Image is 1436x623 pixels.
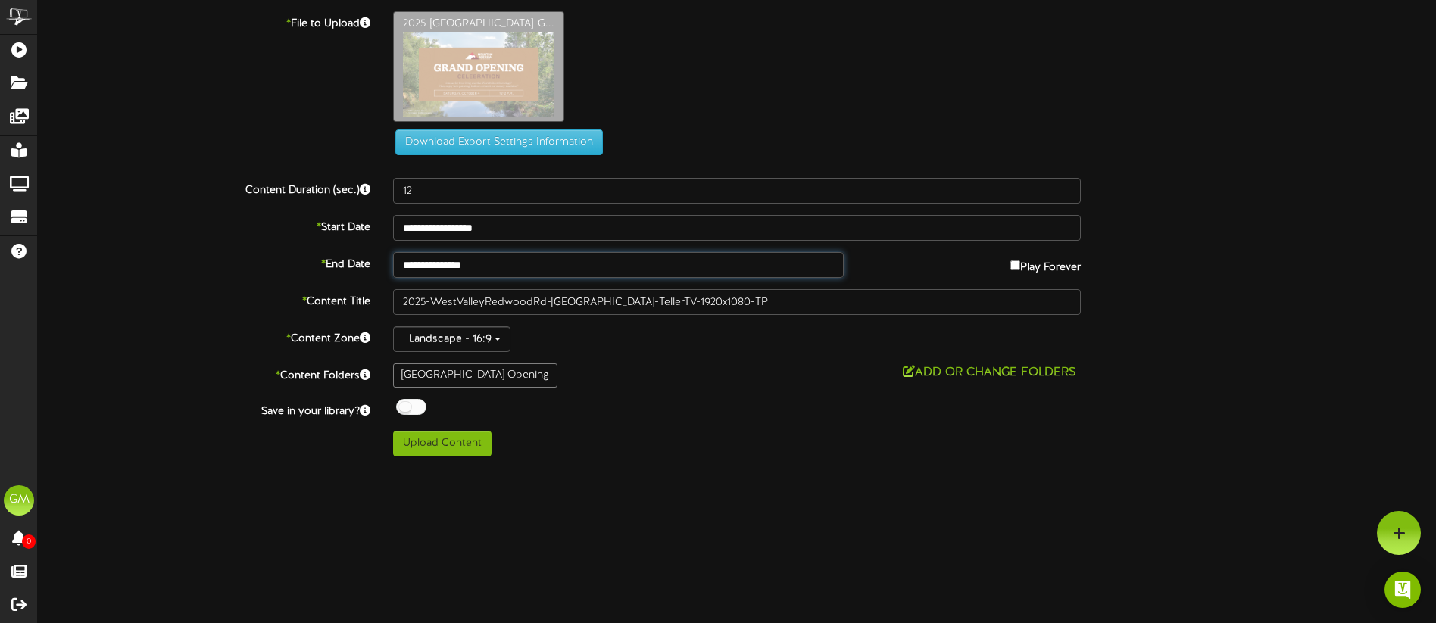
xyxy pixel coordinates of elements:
[395,129,603,155] button: Download Export Settings Information
[898,363,1081,382] button: Add or Change Folders
[1384,572,1421,608] div: Open Intercom Messenger
[1010,252,1081,276] label: Play Forever
[1010,260,1020,270] input: Play Forever
[27,215,382,235] label: Start Date
[393,363,557,388] div: [GEOGRAPHIC_DATA] Opening
[393,431,492,456] button: Upload Content
[27,11,382,32] label: File to Upload
[388,137,603,148] a: Download Export Settings Information
[22,534,36,549] span: 0
[393,289,1081,315] input: Title of this Content
[27,289,382,310] label: Content Title
[27,326,382,347] label: Content Zone
[27,252,382,273] label: End Date
[393,326,510,352] button: Landscape - 16:9
[27,178,382,198] label: Content Duration (sec.)
[27,363,382,384] label: Content Folders
[27,399,382,419] label: Save in your library?
[4,485,34,516] div: GM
